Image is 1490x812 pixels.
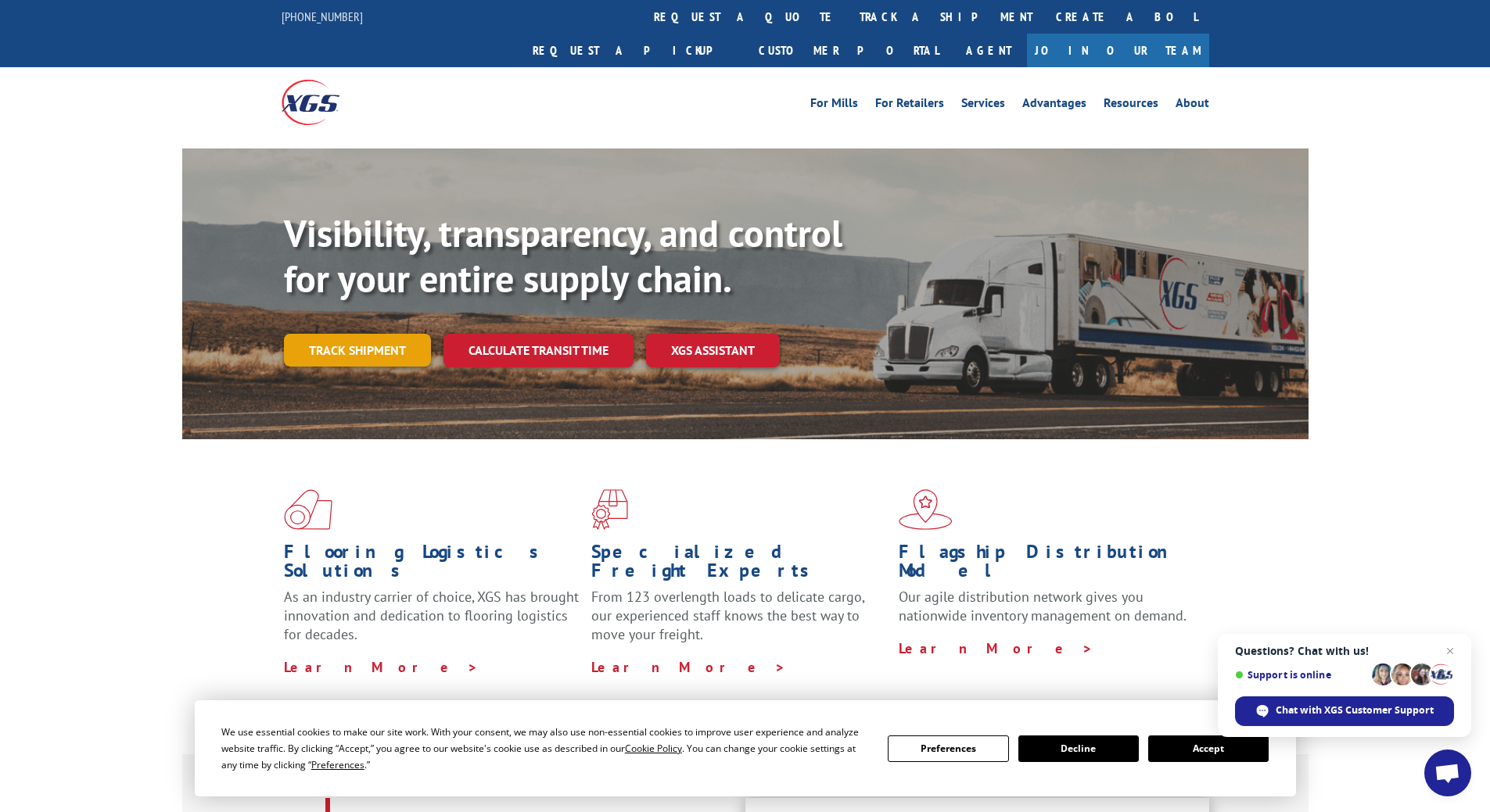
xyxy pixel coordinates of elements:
[284,658,479,676] a: Learn More >
[221,724,869,773] div: We use essential cookies to make our site work. With your consent, we may also use non-essential ...
[875,97,944,114] a: For Retailers
[1235,669,1366,681] span: Support is online
[282,9,363,24] a: [PHONE_NUMBER]
[195,700,1296,796] div: Cookie Consent Prompt
[1235,645,1454,657] span: Questions? Chat with us!
[899,639,1093,657] a: Learn More >
[284,542,580,588] h1: Flooring Logistics Solutions
[899,588,1187,624] span: Our agile distribution network gives you nationwide inventory management on demand.
[646,334,780,367] a: XGS ASSISTANT
[1424,749,1471,796] a: Open chat
[888,735,1008,762] button: Preferences
[1018,735,1139,762] button: Decline
[591,588,887,657] p: From 123 overlength loads to delicate cargo, our experienced staff knows the best way to move you...
[284,334,431,367] a: Track shipment
[521,34,747,67] a: Request a pickup
[1235,696,1454,726] span: Chat with XGS Customer Support
[1027,34,1209,67] a: Join Our Team
[899,489,953,530] img: xgs-icon-flagship-distribution-model-red
[1276,703,1434,717] span: Chat with XGS Customer Support
[591,542,887,588] h1: Specialized Freight Experts
[284,489,332,530] img: xgs-icon-total-supply-chain-intelligence-red
[591,489,628,530] img: xgs-icon-focused-on-flooring-red
[284,588,579,643] span: As an industry carrier of choice, XGS has brought innovation and dedication to flooring logistics...
[443,334,634,367] a: Calculate transit time
[747,34,950,67] a: Customer Portal
[284,209,842,302] b: Visibility, transparency, and control for your entire supply chain.
[950,34,1027,67] a: Agent
[625,742,682,755] span: Cookie Policy
[1022,97,1086,114] a: Advantages
[899,542,1194,588] h1: Flagship Distribution Model
[961,97,1005,114] a: Services
[591,658,786,676] a: Learn More >
[1176,97,1209,114] a: About
[1148,735,1269,762] button: Accept
[1104,97,1158,114] a: Resources
[311,758,364,771] span: Preferences
[810,97,858,114] a: For Mills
